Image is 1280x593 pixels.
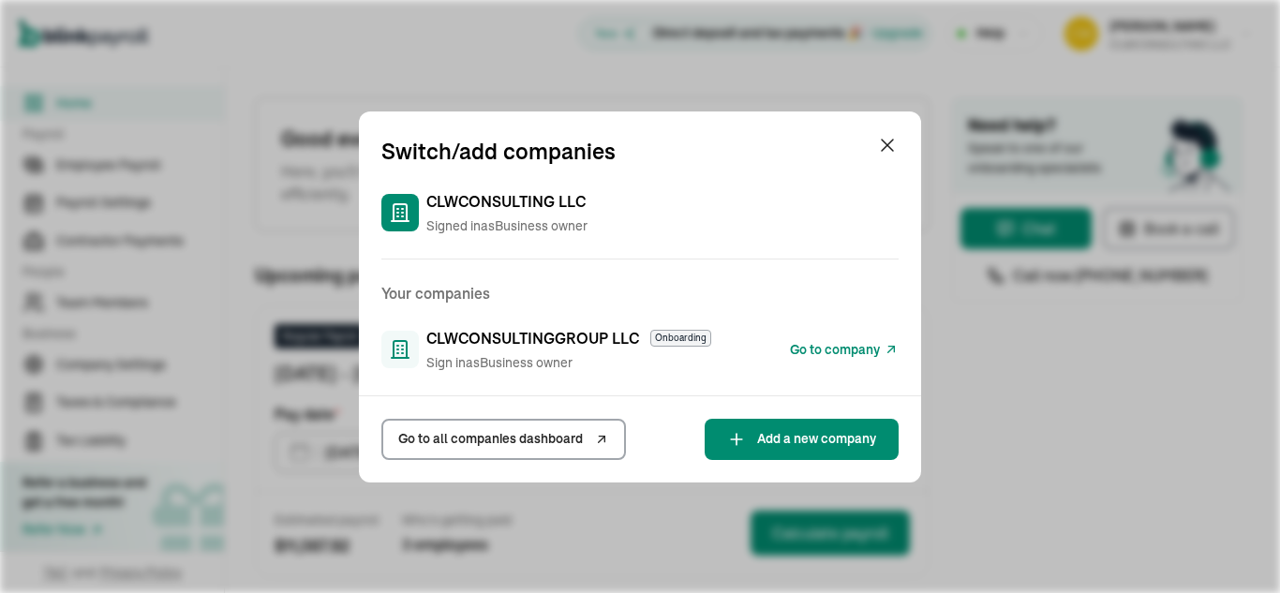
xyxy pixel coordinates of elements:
[705,419,899,460] button: Add a new company
[381,134,616,168] h1: Switch/add companies
[650,330,711,347] span: Onboarding
[790,340,880,360] span: Go to company
[381,419,626,460] a: Go to all companies dashboard
[426,353,711,373] span: Sign in as Business owner
[426,327,639,349] span: CLWCONSULTINGGROUP LLC
[398,429,583,449] span: Go to all companies dashboard
[426,190,586,213] span: CLWCONSULTING LLC
[757,429,876,449] span: Add a new company
[381,282,899,304] h2: Your companies
[426,216,588,236] span: Signed in as Business owner
[790,338,899,361] a: Go to company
